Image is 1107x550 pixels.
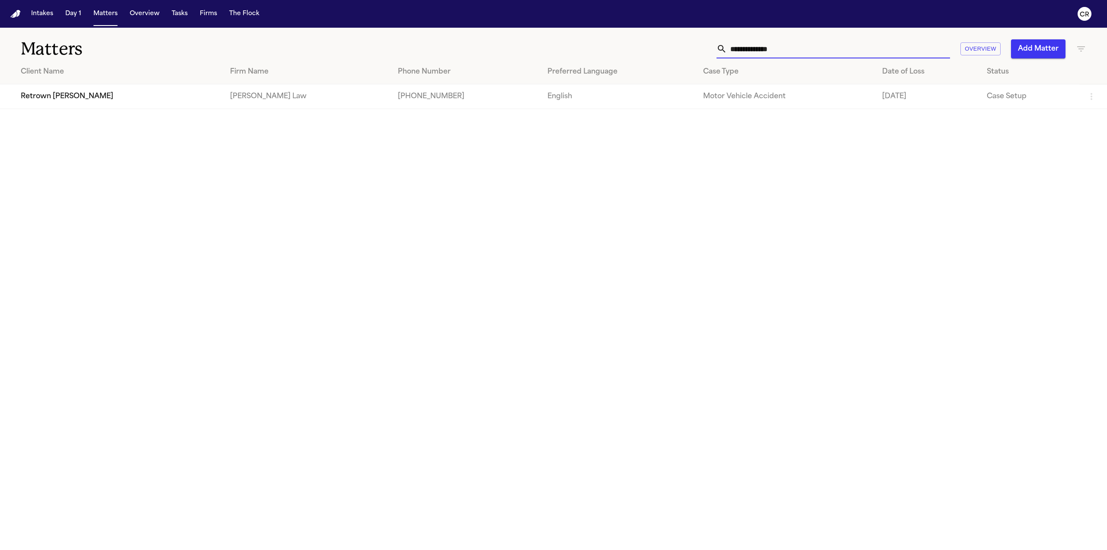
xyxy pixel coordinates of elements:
div: Client Name [21,67,216,77]
button: Firms [196,6,221,22]
button: Day 1 [62,6,85,22]
td: [PHONE_NUMBER] [391,84,540,109]
span: Retrown [PERSON_NAME] [21,91,113,102]
div: Date of Loss [882,67,973,77]
a: Home [10,10,21,18]
td: [PERSON_NAME] Law [223,84,391,109]
button: Add Matter [1011,39,1065,58]
div: Firm Name [230,67,384,77]
div: Status [987,67,1072,77]
div: Preferred Language [547,67,689,77]
img: Finch Logo [10,10,21,18]
div: Case Type [703,67,868,77]
button: Overview [960,42,1001,56]
td: Motor Vehicle Accident [696,84,875,109]
td: [DATE] [875,84,979,109]
button: Intakes [28,6,57,22]
button: The Flock [226,6,263,22]
td: English [541,84,696,109]
button: Matters [90,6,121,22]
button: Overview [126,6,163,22]
button: Tasks [168,6,191,22]
div: Phone Number [398,67,533,77]
h1: Matters [21,38,343,60]
td: Case Setup [980,84,1079,109]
